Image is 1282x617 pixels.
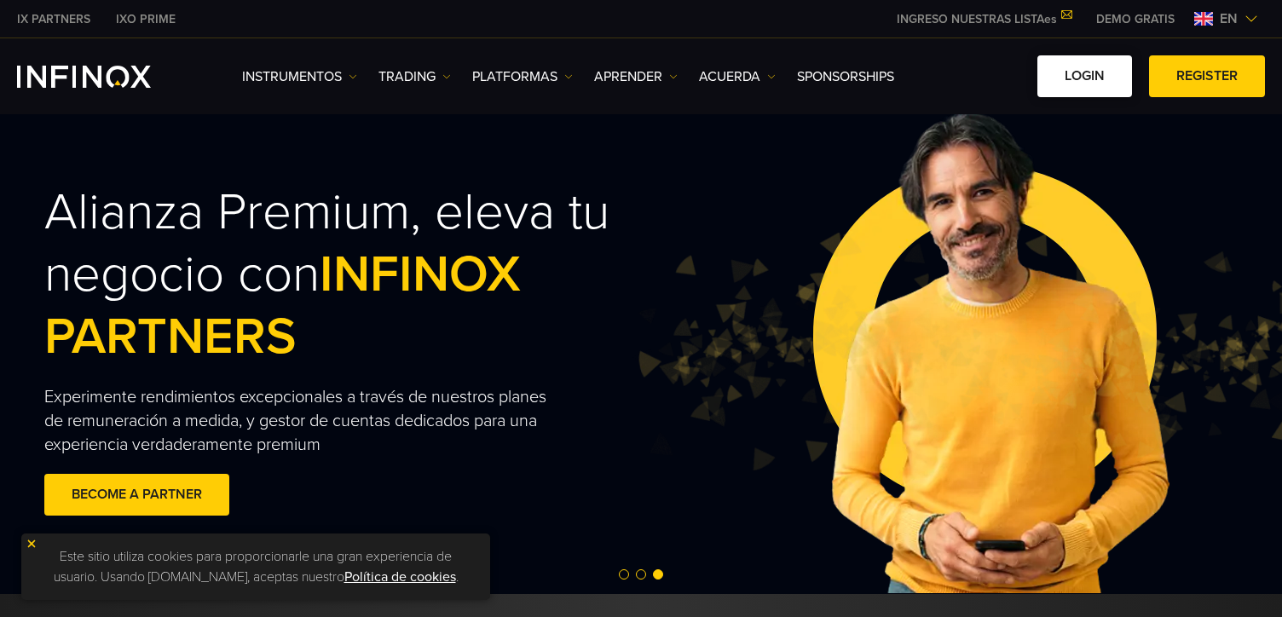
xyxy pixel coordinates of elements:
[594,66,678,87] a: Aprender
[653,569,663,580] span: Ir a la diapositiva 3
[378,66,451,87] a: TRADING
[699,66,776,87] a: ACUERDA
[30,542,482,591] p: Este sitio utiliza cookies para proporcionarle una gran experiencia de usuario. Usando [DOMAIN_NA...
[44,385,551,457] p: Experimente rendimientos excepcionales a través de nuestros planes de remuneración a medida, y ge...
[26,538,38,550] img: Icono cerrado amarillo
[44,244,521,367] span: INFINOX PARTNERS
[344,568,456,585] a: Política de cookies
[1037,55,1132,97] a: LOGIN
[1149,55,1265,97] a: REGISTER
[797,66,894,87] a: SPONSORSHIPS
[636,569,646,580] span: Ir a la diapositiva 2
[44,474,229,516] a: BECOME A PARTNER
[17,66,191,88] a: Logo de INFINOX
[242,66,357,87] a: Instrumentos
[44,182,677,369] h2: Alianza Premium, eleva tu negocio con
[619,569,629,580] span: Ir a la diapositiva 1
[472,66,573,87] a: PLATFORMAS
[103,10,188,28] a: INFINOX
[4,10,103,28] a: INFINOX
[1213,9,1244,29] span: en
[884,12,1083,26] a: INGRESO NUESTRAS LISTAes
[1083,10,1187,28] a: INFINOX MENU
